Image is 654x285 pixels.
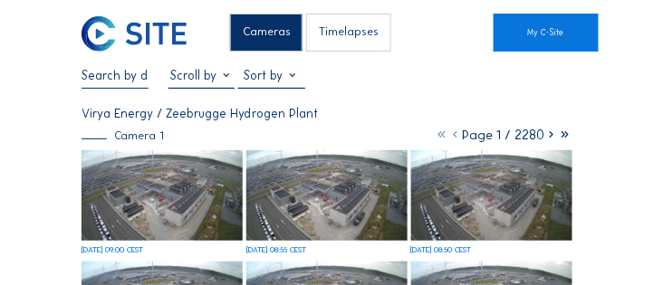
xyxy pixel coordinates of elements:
[246,150,408,241] img: image_52817919
[230,14,303,52] div: Cameras
[82,16,187,52] img: C-SITE Logo
[82,130,164,141] div: Camera 1
[306,14,390,52] div: Timelapses
[463,127,545,143] span: Page 1 / 2280
[411,150,572,241] img: image_52817734
[411,246,472,254] div: [DATE] 08:50 CEST
[246,246,306,254] div: [DATE] 08:55 CEST
[82,108,318,120] div: Virya Energy / Zeebrugge Hydrogen Plant
[82,150,243,241] img: image_52818064
[82,14,128,52] a: C-SITE Logo
[82,68,149,83] input: Search by date 󰅀
[494,14,599,52] a: My C-Site
[82,246,143,254] div: [DATE] 09:00 CEST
